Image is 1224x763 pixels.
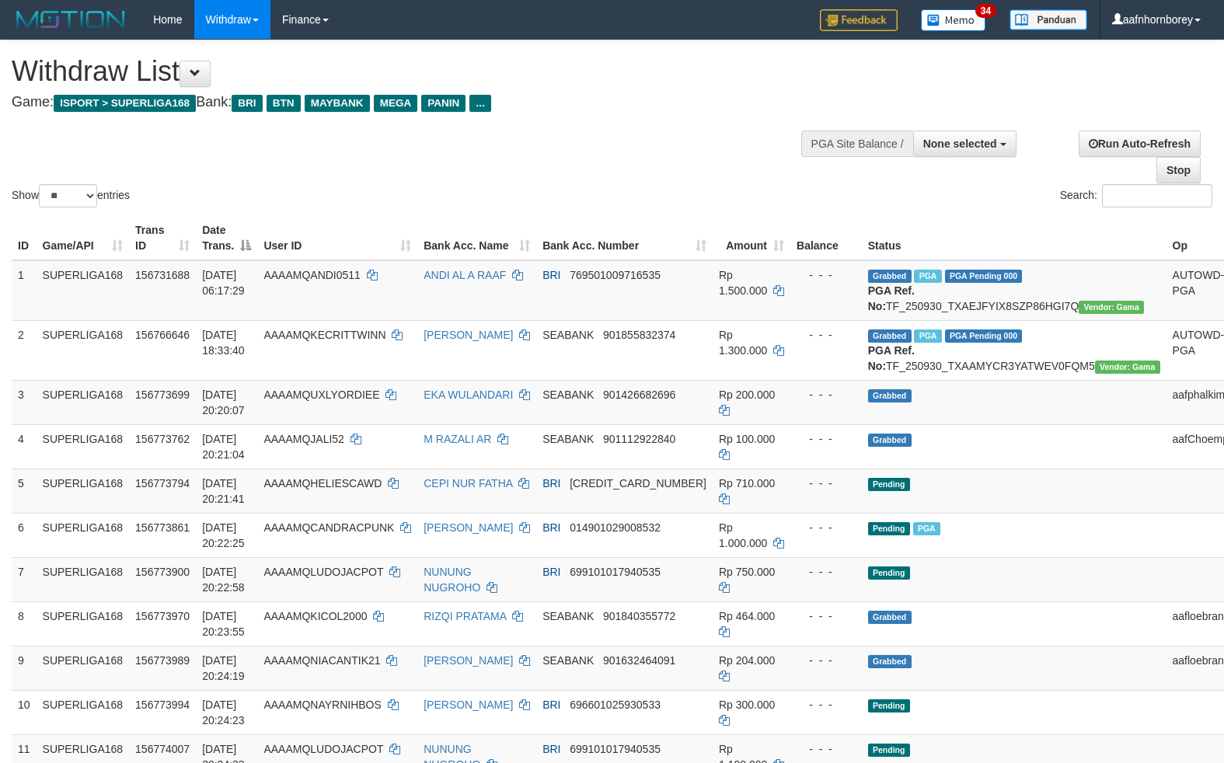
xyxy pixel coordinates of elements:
span: Pending [868,744,910,757]
span: SEABANK [542,329,594,341]
span: [DATE] 20:21:04 [202,433,245,461]
h1: Withdraw List [12,56,800,87]
span: AAAAMQNAYRNIHBOS [263,699,381,711]
span: PANIN [421,95,466,112]
span: 156773900 [135,566,190,578]
td: 4 [12,424,37,469]
span: BRI [542,743,560,755]
td: TF_250930_TXAEJFYIX8SZP86HGI7Q [862,260,1166,321]
span: BRI [232,95,262,112]
span: 156773989 [135,654,190,667]
img: panduan.png [1010,9,1087,30]
span: [DATE] 20:20:07 [202,388,245,416]
td: SUPERLIGA168 [37,513,130,557]
td: 9 [12,646,37,690]
a: EKA WULANDARI [424,388,513,401]
div: - - - [797,387,856,402]
span: Copy 696601025930533 to clipboard [570,699,661,711]
td: SUPERLIGA168 [37,260,130,321]
span: Rp 200.000 [719,388,775,401]
div: - - - [797,564,856,580]
span: AAAAMQNIACANTIK21 [263,654,380,667]
a: RIZQI PRATAMA [424,610,506,622]
span: Copy 699101017940535 to clipboard [570,743,661,755]
span: Copy 901855832374 to clipboard [603,329,675,341]
span: 156731688 [135,269,190,281]
th: Bank Acc. Number: activate to sort column ascending [536,216,713,260]
a: [PERSON_NAME] [424,699,513,711]
label: Search: [1060,184,1212,207]
a: [PERSON_NAME] [424,329,513,341]
span: AAAAMQCANDRACPUNK [263,521,394,534]
th: Date Trans.: activate to sort column descending [196,216,257,260]
span: 156773970 [135,610,190,622]
span: BRI [542,521,560,534]
span: 156773861 [135,521,190,534]
div: - - - [797,327,856,343]
span: [DATE] 20:22:58 [202,566,245,594]
span: SEABANK [542,654,594,667]
div: - - - [797,476,856,491]
span: 156774007 [135,743,190,755]
span: BRI [542,699,560,711]
span: [DATE] 06:17:29 [202,269,245,297]
a: M RAZALI AR [424,433,491,445]
span: Vendor URL: https://trx31.1velocity.biz [1079,301,1144,314]
div: - - - [797,431,856,447]
span: Pending [868,478,910,491]
span: Rp 300.000 [719,699,775,711]
span: Rp 100.000 [719,433,775,445]
span: 34 [975,4,996,18]
td: 6 [12,513,37,557]
span: ISPORT > SUPERLIGA168 [54,95,196,112]
span: AAAAMQUXLYORDIEE [263,388,379,401]
span: Rp 710.000 [719,477,775,490]
span: Copy 769501009716535 to clipboard [570,269,661,281]
b: PGA Ref. No: [868,284,915,312]
span: Rp 464.000 [719,610,775,622]
span: [DATE] 20:24:23 [202,699,245,726]
span: SEABANK [542,388,594,401]
a: Run Auto-Refresh [1079,131,1201,157]
span: AAAAMQANDI0511 [263,269,361,281]
div: - - - [797,267,856,283]
span: Grabbed [868,655,912,668]
span: AAAAMQKECRITTWINN [263,329,385,341]
span: [DATE] 20:21:41 [202,477,245,505]
span: AAAAMQHELIESCAWD [263,477,382,490]
span: BRI [542,477,560,490]
span: AAAAMQLUDOJACPOT [263,566,383,578]
span: Marked by aafromsomean [914,270,941,283]
span: Copy 901840355772 to clipboard [603,610,675,622]
div: PGA Site Balance / [801,131,913,157]
span: None selected [923,138,997,150]
span: [DATE] 20:24:19 [202,654,245,682]
span: Copy 014901029008532 to clipboard [570,521,661,534]
th: Amount: activate to sort column ascending [713,216,790,260]
th: ID [12,216,37,260]
span: BRI [542,566,560,578]
span: PGA Pending [945,329,1023,343]
td: SUPERLIGA168 [37,690,130,734]
span: Copy 901426682696 to clipboard [603,388,675,401]
img: Feedback.jpg [820,9,898,31]
td: TF_250930_TXAAMYCR3YATWEV0FQM5 [862,320,1166,380]
div: - - - [797,697,856,712]
a: CEPI NUR FATHA [424,477,512,490]
span: Copy 901632464091 to clipboard [603,654,675,667]
span: Pending [868,522,910,535]
span: Marked by aafsengchandara [913,522,940,535]
th: Bank Acc. Name: activate to sort column ascending [417,216,536,260]
span: Pending [868,699,910,712]
button: None selected [913,131,1017,157]
span: Rp 204.000 [719,654,775,667]
span: Grabbed [868,434,912,447]
span: PGA Pending [945,270,1023,283]
span: Grabbed [868,611,912,624]
span: Grabbed [868,329,912,343]
td: SUPERLIGA168 [37,601,130,646]
td: 3 [12,380,37,424]
span: ... [469,95,490,112]
th: Game/API: activate to sort column ascending [37,216,130,260]
h4: Game: Bank: [12,95,800,110]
